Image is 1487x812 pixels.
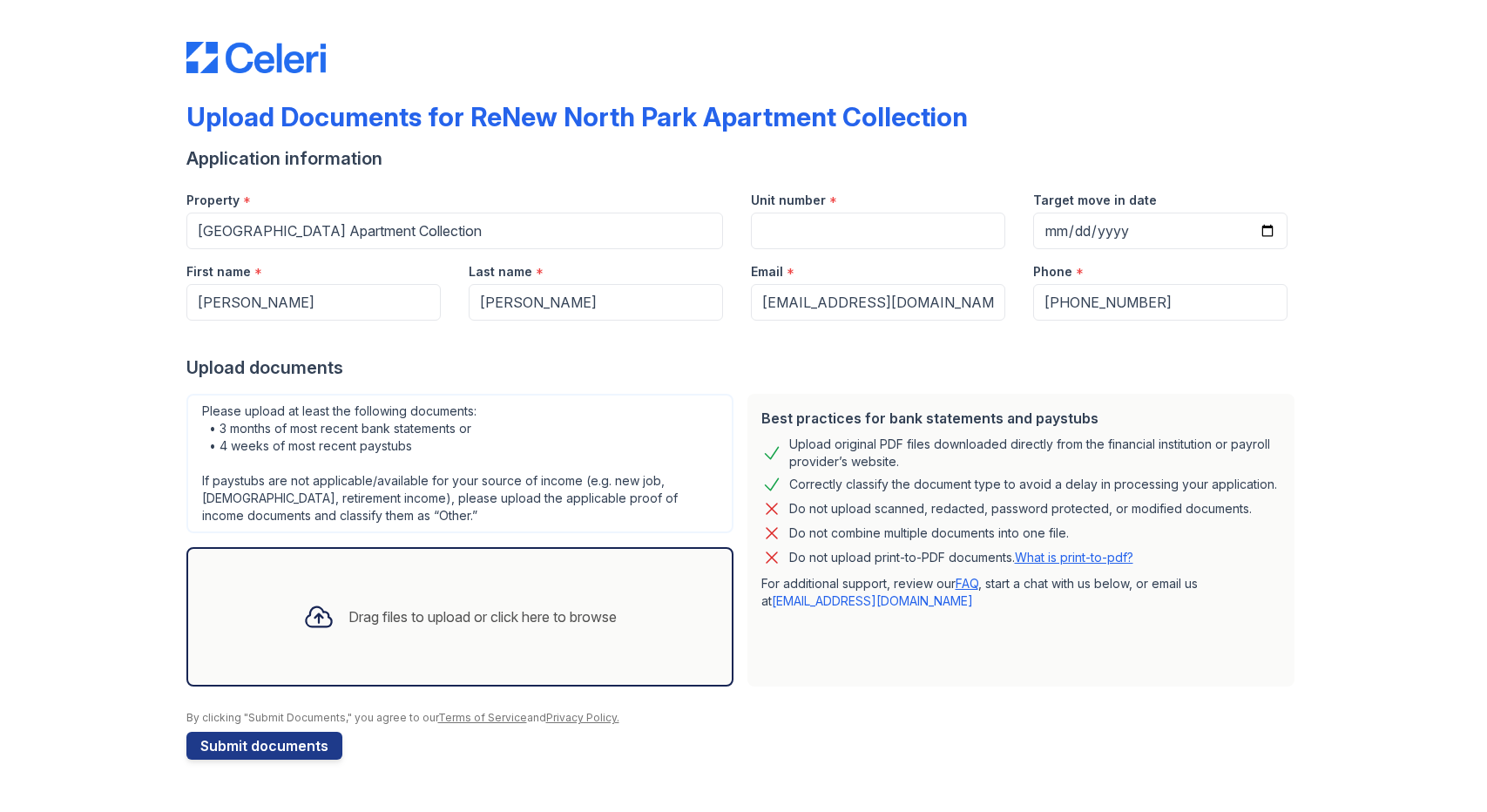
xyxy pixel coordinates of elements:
[186,42,326,73] img: CE_Logo_Blue-a8612792a0a2168367f1c8372b55b34899dd931a85d93a1a3d3e32e68fde9ad4.png
[186,101,968,132] div: Upload Documents for ReNew North Park Apartment Collection
[772,593,973,608] a: [EMAIL_ADDRESS][DOMAIN_NAME]
[186,394,733,533] div: Please upload at least the following documents: • 3 months of most recent bank statements or • 4 ...
[789,474,1277,495] div: Correctly classify the document type to avoid a delay in processing your application.
[186,711,1301,725] div: By clicking "Submit Documents," you agree to our and
[546,711,619,724] a: Privacy Policy.
[1015,550,1133,565] a: What is print-to-pdf?
[186,263,251,281] label: First name
[1033,263,1072,281] label: Phone
[789,436,1281,470] div: Upload original PDF files downloaded directly from the financial institution or payroll provider’...
[1033,192,1157,209] label: Target move in date
[956,576,978,591] a: FAQ
[186,146,1301,171] div: Application information
[761,575,1281,610] p: For additional support, review our , start a chat with us below, or email us at
[469,263,532,281] label: Last name
[789,549,1133,566] p: Do not upload print-to-PDF documents.
[186,192,240,209] label: Property
[751,263,783,281] label: Email
[186,355,1301,380] div: Upload documents
[348,606,617,627] div: Drag files to upload or click here to browse
[438,711,527,724] a: Terms of Service
[751,192,826,209] label: Unit number
[789,523,1069,544] div: Do not combine multiple documents into one file.
[789,498,1252,519] div: Do not upload scanned, redacted, password protected, or modified documents.
[186,732,342,760] button: Submit documents
[761,408,1281,429] div: Best practices for bank statements and paystubs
